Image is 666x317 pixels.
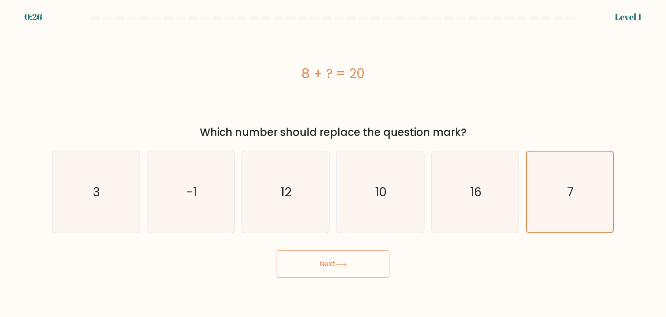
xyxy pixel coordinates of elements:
[470,183,482,201] text: 16
[375,183,387,201] text: 10
[281,183,292,201] text: 12
[186,183,197,201] text: -1
[24,10,42,23] div: 0:26
[57,125,609,140] div: Which number should replace the question mark?
[568,184,574,201] text: 7
[615,10,642,23] div: Level 1
[277,250,389,278] button: Next
[93,183,101,201] text: 3
[52,64,614,83] div: 8 + ? = 20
